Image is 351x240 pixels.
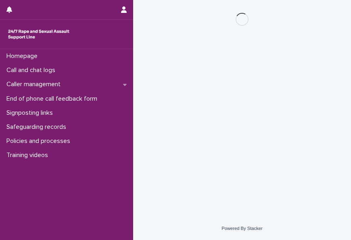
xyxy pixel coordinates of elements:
[3,151,54,159] p: Training videos
[221,226,262,231] a: Powered By Stacker
[3,52,44,60] p: Homepage
[3,95,104,103] p: End of phone call feedback form
[3,81,67,88] p: Caller management
[3,123,73,131] p: Safeguarding records
[3,137,77,145] p: Policies and processes
[3,66,62,74] p: Call and chat logs
[6,26,71,42] img: rhQMoQhaT3yELyF149Cw
[3,109,59,117] p: Signposting links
